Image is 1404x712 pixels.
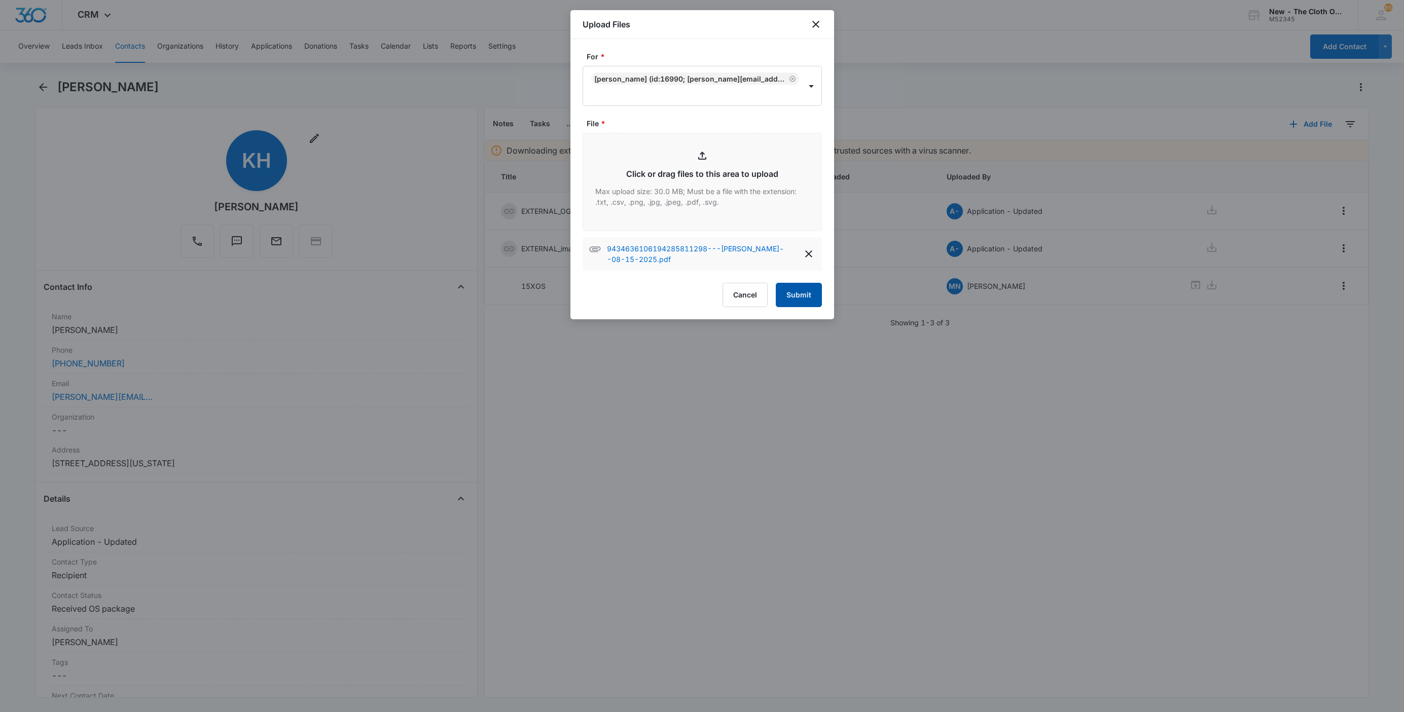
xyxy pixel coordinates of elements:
[607,243,802,265] p: 9434636106194285811298---[PERSON_NAME]--08-15-2025.pdf
[594,74,787,83] div: [PERSON_NAME] (ID:16990; [PERSON_NAME][EMAIL_ADDRESS][PERSON_NAME][DOMAIN_NAME]; 9188161952)
[802,246,816,262] button: delete
[583,18,630,30] h1: Upload Files
[587,51,826,62] label: For
[787,75,796,82] div: Remove Karen Howe (ID:16990; karen.craig.knc@gmail.com; 9188161952)
[587,118,826,129] label: File
[776,283,822,307] button: Submit
[723,283,768,307] button: Cancel
[810,18,822,30] button: close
